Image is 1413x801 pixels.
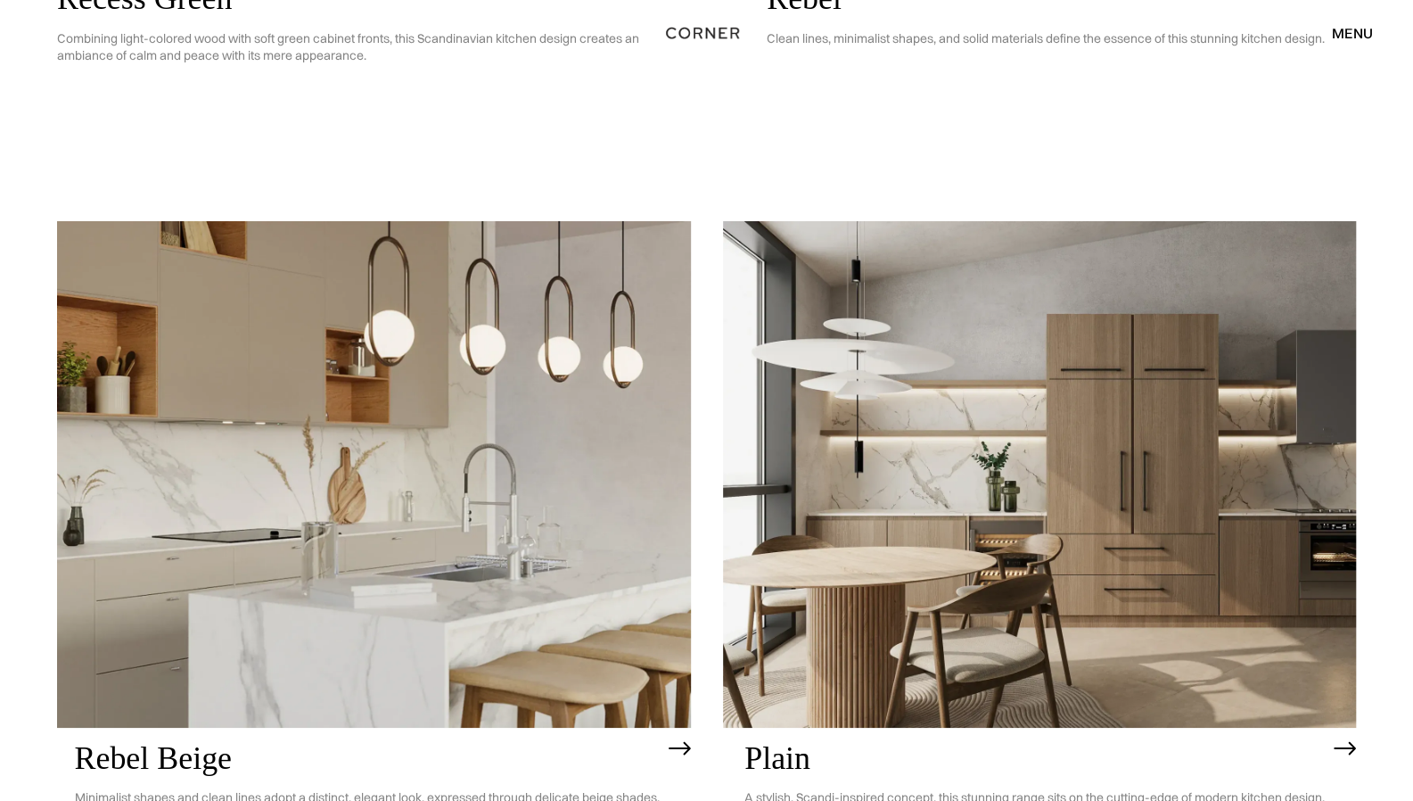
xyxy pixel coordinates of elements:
h2: Rebel Beige [75,741,660,777]
div: menu [1332,26,1373,40]
div: menu [1314,18,1373,48]
h2: Plain [744,741,1325,777]
a: home [646,21,767,45]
